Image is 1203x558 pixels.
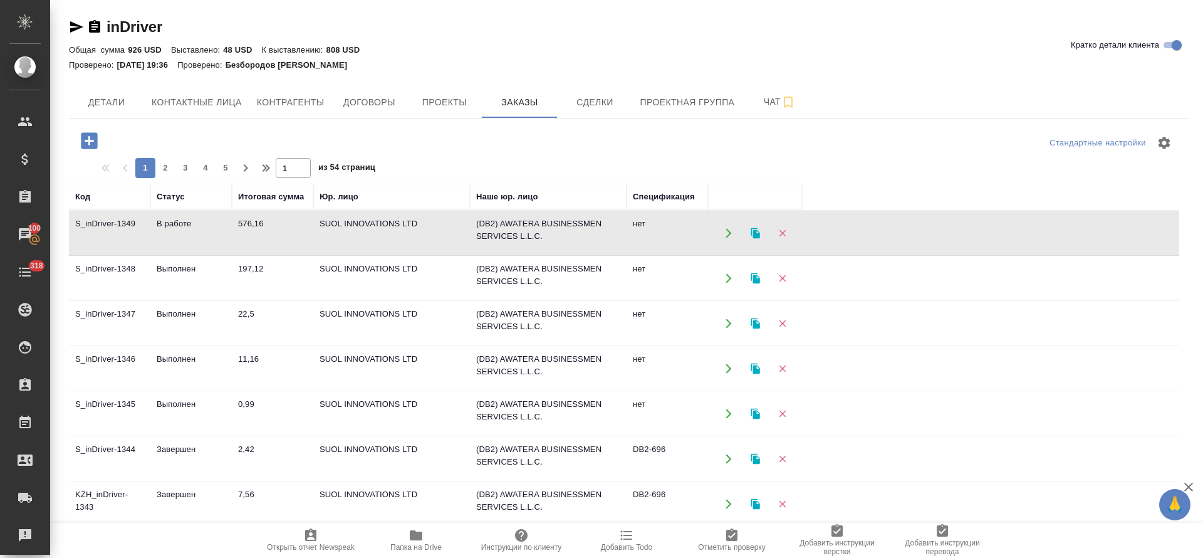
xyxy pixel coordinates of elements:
div: Спецификация [633,191,695,203]
button: Скопировать ссылку [87,19,102,34]
p: Проверено: [69,60,117,70]
span: Кратко детали клиента [1071,39,1159,51]
span: 2 [155,162,175,174]
div: Наше юр. лицо [476,191,538,203]
p: Выставлено: [171,45,223,55]
td: SUOL INNOVATIONS LTD [313,256,470,300]
td: DB2-696 [627,482,708,526]
td: нет [627,211,708,255]
td: SUOL INNOVATIONS LTD [313,437,470,481]
button: Добавить инструкции верстки [784,523,890,558]
div: Юр. лицо [320,191,358,203]
span: 5 [216,162,236,174]
span: Договоры [339,95,399,110]
span: 3 [175,162,195,174]
div: Код [75,191,90,203]
a: 100 [3,219,47,250]
button: Открыть отчет Newspeak [258,523,363,558]
button: Инструкции по клиенту [469,523,574,558]
span: Контрагенты [257,95,325,110]
td: Выполнен [150,392,232,436]
span: Проектная группа [640,95,734,110]
button: Удалить [769,446,795,471]
button: Открыть [716,310,741,336]
td: SUOL INNOVATIONS LTD [313,211,470,255]
span: Добавить Todo [601,543,652,552]
span: Чат [749,94,810,110]
td: 0,99 [232,392,313,436]
td: Завершен [150,437,232,481]
td: нет [627,347,708,391]
div: Статус [157,191,185,203]
span: Контактные лица [152,95,242,110]
button: 4 [195,158,216,178]
td: (DB2) AWATERA BUSINESSMEN SERVICES L.L.C. [470,347,627,391]
p: Общая сумма [69,45,128,55]
td: (DB2) AWATERA BUSINESSMEN SERVICES L.L.C. [470,211,627,255]
td: 2,42 [232,437,313,481]
button: Удалить [769,355,795,381]
button: Клонировать [742,401,768,426]
td: Выполнен [150,256,232,300]
button: 🙏 [1159,489,1190,520]
span: 4 [195,162,216,174]
span: Добавить инструкции перевода [897,539,987,556]
button: Клонировать [742,265,768,291]
p: 926 USD [128,45,171,55]
td: (DB2) AWATERA BUSINESSMEN SERVICES L.L.C. [470,482,627,526]
td: (DB2) AWATERA BUSINESSMEN SERVICES L.L.C. [470,437,627,481]
td: 22,5 [232,302,313,345]
td: Выполнен [150,347,232,391]
button: 2 [155,158,175,178]
td: (DB2) AWATERA BUSINESSMEN SERVICES L.L.C. [470,392,627,436]
svg: Подписаться [781,95,796,110]
button: Добавить Todo [574,523,679,558]
span: Заказы [489,95,549,110]
button: Открыть [716,220,741,246]
span: Открыть отчет Newspeak [267,543,355,552]
button: Удалить [769,491,795,517]
p: 808 USD [326,45,370,55]
td: (DB2) AWATERA BUSINESSMEN SERVICES L.L.C. [470,256,627,300]
button: Открыть [716,401,741,426]
td: S_inDriver-1345 [69,392,150,436]
td: S_inDriver-1344 [69,437,150,481]
span: Отметить проверку [698,543,765,552]
button: Клонировать [742,310,768,336]
td: нет [627,302,708,345]
div: split button [1046,134,1149,153]
p: [DATE] 19:36 [117,60,178,70]
button: Открыть [716,265,741,291]
td: SUOL INNOVATIONS LTD [313,392,470,436]
td: DB2-696 [627,437,708,481]
button: Удалить [769,265,795,291]
span: Настроить таблицу [1149,128,1179,158]
td: 197,12 [232,256,313,300]
button: Удалить [769,220,795,246]
button: Добавить инструкции перевода [890,523,995,558]
button: Добавить проект [72,128,107,154]
td: KZH_inDriver-1343 [69,482,150,526]
td: 576,16 [232,211,313,255]
button: Открыть [716,491,741,517]
span: 100 [21,222,49,234]
button: Отметить проверку [679,523,784,558]
td: S_inDriver-1347 [69,302,150,345]
button: 5 [216,158,236,178]
span: Проекты [414,95,474,110]
span: Добавить инструкции верстки [792,539,882,556]
td: 7,56 [232,482,313,526]
button: Удалить [769,401,795,426]
span: Детали [76,95,137,110]
p: К выставлению: [262,45,326,55]
td: Завершен [150,482,232,526]
button: Открыть [716,446,741,471]
td: (DB2) AWATERA BUSINESSMEN SERVICES L.L.C. [470,302,627,345]
td: нет [627,256,708,300]
button: Клонировать [742,491,768,517]
span: Папка на Drive [390,543,442,552]
td: В работе [150,211,232,255]
td: Выполнен [150,302,232,345]
button: Клонировать [742,220,768,246]
button: Клонировать [742,355,768,381]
